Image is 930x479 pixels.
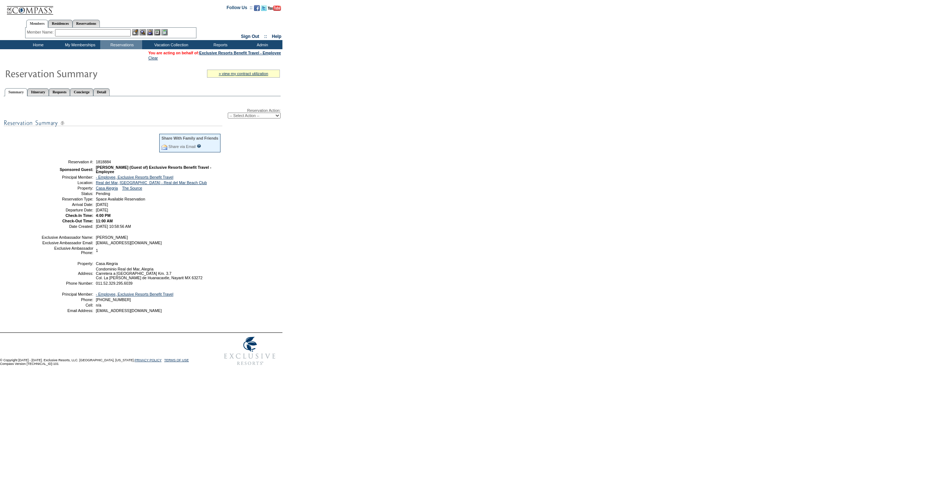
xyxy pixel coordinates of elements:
[41,160,93,164] td: Reservation #:
[100,40,142,49] td: Reservations
[41,224,93,229] td: Date Created:
[4,118,222,128] img: subTtlResSummary.gif
[254,7,260,12] a: Become our fan on Facebook
[96,197,145,201] span: Space Available Reservation
[41,186,93,190] td: Property:
[96,241,162,245] span: [EMAIL_ADDRESS][DOMAIN_NAME]
[161,136,218,140] div: Share With Family and Friends
[26,20,48,28] a: Members
[272,34,281,39] a: Help
[93,88,110,96] a: Detail
[27,29,55,35] div: Member Name:
[5,88,27,96] a: Summary
[241,34,259,39] a: Sign Out
[41,197,93,201] td: Reservation Type:
[58,40,100,49] td: My Memberships
[148,51,281,55] span: You are acting on behalf of:
[154,29,160,35] img: Reservations
[27,88,49,96] a: Itinerary
[41,235,93,239] td: Exclusive Ambassador Name:
[96,213,110,218] span: 4:00 PM
[96,308,162,313] span: [EMAIL_ADDRESS][DOMAIN_NAME]
[41,292,93,296] td: Principal Member:
[268,7,281,12] a: Subscribe to our YouTube Channel
[264,34,267,39] span: ::
[122,186,142,190] a: The Source
[41,180,93,185] td: Location:
[132,29,138,35] img: b_edit.gif
[48,20,73,27] a: Residences
[227,4,253,13] td: Follow Us ::
[199,51,281,55] a: Exclusive Resorts Benefit Travel - Employee
[148,56,158,60] a: Clear
[96,219,113,223] span: 11:00 AM
[96,202,108,207] span: [DATE]
[96,292,173,296] a: - Employee, Exclusive Resorts Benefit Travel
[96,224,131,229] span: [DATE] 10:58:56 AM
[49,88,70,96] a: Requests
[241,40,282,49] td: Admin
[41,246,93,255] td: Exclusive Ambassador Phone:
[96,303,101,307] span: n/a
[16,40,58,49] td: Home
[41,303,93,307] td: Cell:
[261,7,267,12] a: Follow us on Twitter
[41,241,93,245] td: Exclusive Ambassador Email:
[140,29,146,35] img: View
[60,167,93,172] strong: Sponsored Guest:
[96,208,108,212] span: [DATE]
[41,208,93,212] td: Departure Date:
[41,267,93,280] td: Address:
[142,40,199,49] td: Vacation Collection
[199,40,241,49] td: Reports
[96,191,110,196] span: Pending
[41,191,93,196] td: Status:
[96,297,131,302] span: [PHONE_NUMBER]
[254,5,260,11] img: Become our fan on Facebook
[268,5,281,11] img: Subscribe to our YouTube Channel
[147,29,153,35] img: Impersonate
[41,175,93,179] td: Principal Member:
[96,261,118,266] span: Casa Alegria
[66,213,93,218] strong: Check-In Time:
[96,186,118,190] a: Casa Alegria
[164,358,189,362] a: TERMS OF USE
[73,20,100,27] a: Reservations
[161,29,168,35] img: b_calculator.gif
[96,175,173,179] a: - Employee, Exclusive Resorts Benefit Travel
[96,235,128,239] span: [PERSON_NAME]
[219,71,268,76] a: » view my contract utilization
[96,281,133,285] span: 011.52.329.295.6039
[168,144,196,149] a: Share via Email
[96,248,98,253] span: 1
[261,5,267,11] img: Follow us on Twitter
[41,281,93,285] td: Phone Number:
[96,180,207,185] a: Real del Mar, [GEOGRAPHIC_DATA] - Real del Mar Beach Club
[197,144,201,148] input: What is this?
[4,108,281,118] div: Reservation Action:
[70,88,93,96] a: Concierge
[41,308,93,313] td: Email Address:
[96,165,211,174] span: [PERSON_NAME] (Guest of) Exclusive Resorts Benefit Travel - Employee
[5,66,151,81] img: Reservaton Summary
[41,297,93,302] td: Phone:
[62,219,93,223] strong: Check-Out Time:
[96,267,203,280] span: Condominio Real del Mar, Alegria Carretera a [GEOGRAPHIC_DATA] Km. 3.7 Col. La [PERSON_NAME] de H...
[134,358,161,362] a: PRIVACY POLICY
[217,333,282,369] img: Exclusive Resorts
[96,160,111,164] span: 1818884
[41,261,93,266] td: Property:
[41,202,93,207] td: Arrival Date:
